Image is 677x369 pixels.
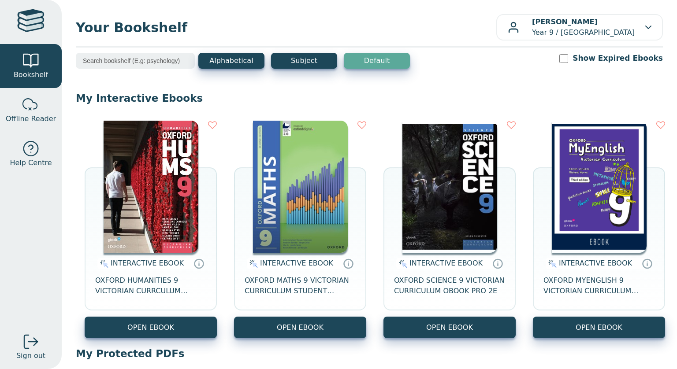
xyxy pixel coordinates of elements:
button: [PERSON_NAME]Year 9 / [GEOGRAPHIC_DATA] [496,14,663,41]
img: interactive.svg [97,258,108,269]
a: Interactive eBooks are accessed online via the publisher’s portal. They contain interactive resou... [343,258,353,269]
img: 495a203e-833e-44c3-a923-c940d898fbb8.jpg [253,121,348,253]
span: INTERACTIVE EBOOK [559,259,632,267]
label: Show Expired Ebooks [573,53,663,64]
span: Your Bookshelf [76,18,496,37]
button: OPEN EBOOK [234,317,366,338]
span: INTERACTIVE EBOOK [111,259,184,267]
span: Help Centre [10,158,52,168]
button: Alphabetical [198,53,264,69]
span: Bookshelf [14,70,48,80]
a: Interactive eBooks are accessed online via the publisher’s portal. They contain interactive resou... [642,258,652,269]
p: Year 9 / [GEOGRAPHIC_DATA] [532,17,635,38]
p: My Protected PDFs [76,347,663,360]
span: OXFORD MATHS 9 VICTORIAN CURRICULUM STUDENT ESSENTIAL DIGITAL ACCESS 2E [245,275,356,296]
input: Search bookshelf (E.g: psychology) [76,53,195,69]
p: My Interactive Ebooks [76,92,663,105]
span: Sign out [16,351,45,361]
img: interactive.svg [396,258,407,269]
span: OXFORD SCIENCE 9 VICTORIAN CURRICULUM OBOOK PRO 2E [394,275,505,296]
span: OXFORD MYENGLISH 9 VICTORIAN CURRICULUM STUDENT OBOOK/ASSESS 3E [543,275,655,296]
button: OPEN EBOOK [85,317,217,338]
button: OPEN EBOOK [383,317,516,338]
button: Default [344,53,410,69]
img: b7d0aa71-87b3-eb11-a9a3-0272d098c78b.jpg [402,121,497,253]
img: 42e0e762-80b3-eb11-a9a3-0272d098c78b.jpg [104,121,198,253]
a: Interactive eBooks are accessed online via the publisher’s portal. They contain interactive resou... [193,258,204,269]
button: Subject [271,53,337,69]
a: Interactive eBooks are accessed online via the publisher’s portal. They contain interactive resou... [492,258,503,269]
b: [PERSON_NAME] [532,18,598,26]
img: interactive.svg [546,258,557,269]
span: INTERACTIVE EBOOK [409,259,483,267]
span: Offline Reader [6,114,56,124]
img: 448b57e3-9dbe-40fe-b964-ba5db2f9bf45.jpg [552,121,647,253]
button: OPEN EBOOK [533,317,665,338]
img: interactive.svg [247,258,258,269]
span: OXFORD HUMANITIES 9 VICTORIAN CURRCULUM OBOOK ASSESS 2E [95,275,206,296]
span: INTERACTIVE EBOOK [260,259,333,267]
